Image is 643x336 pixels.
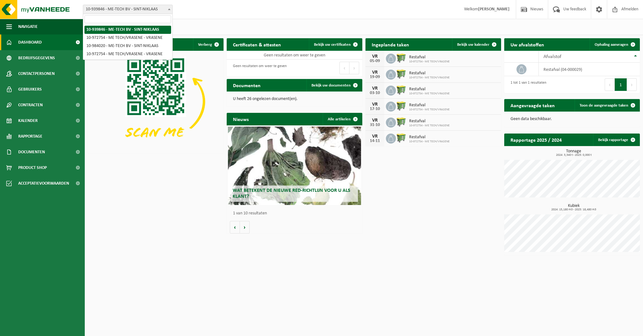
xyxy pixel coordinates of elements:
[409,55,450,60] span: Restafval
[396,53,407,63] img: WB-0660-HPE-GN-50
[409,124,450,128] span: 10-972754 - ME TECH/VRASENE
[339,62,349,74] button: Previous
[323,113,362,125] a: Alle artikelen
[349,62,359,74] button: Next
[409,76,450,80] span: 10-972754 - ME TECH/VRASENE
[504,38,550,50] h2: Uw afvalstoffen
[369,118,381,123] div: VR
[84,42,171,50] li: 10-984020 - ME-TECH BV - SINT-NIKLAAS
[309,38,362,51] a: Bekijk uw certificaten
[539,63,640,76] td: restafval (04-000029)
[18,81,42,97] span: Gebruikers
[369,123,381,127] div: 31-10
[409,92,450,96] span: 10-972754 - ME TECH/VRASENE
[369,59,381,63] div: 05-09
[198,43,212,47] span: Verberg
[543,54,561,59] span: Afvalstof
[409,108,450,112] span: 10-972754 - ME TECH/VRASENE
[595,43,628,47] span: Ophaling aanvragen
[84,50,171,58] li: 10-972754 - ME TECH/VRASENE - VRASENE
[396,117,407,127] img: WB-0660-HPE-GN-50
[240,221,250,234] button: Volgende
[590,38,639,51] a: Ophaling aanvragen
[311,83,351,87] span: Bekijk uw documenten
[227,79,267,91] h2: Documenten
[507,208,640,211] span: 2024: 15,180 m3 - 2025: 18,480 m3
[396,85,407,95] img: WB-0660-HPE-GN-50
[230,61,287,75] div: Geen resultaten om weer te geven
[18,50,55,66] span: Bedrijfsgegevens
[314,43,351,47] span: Bekijk uw certificaten
[593,134,639,146] a: Bekijk rapportage
[409,119,450,124] span: Restafval
[369,91,381,95] div: 03-10
[409,140,450,144] span: 10-972754 - ME TECH/VRASENE
[504,134,568,146] h2: Rapportage 2025 / 2024
[409,87,450,92] span: Restafval
[511,117,634,121] p: Geen data beschikbaar.
[457,43,489,47] span: Bekijk uw kalender
[409,60,450,64] span: 10-972754 - ME TECH/VRASENE
[227,113,255,125] h2: Nieuws
[478,7,510,12] strong: [PERSON_NAME]
[84,26,171,34] li: 10-939846 - ME-TECH BV - SINT-NIKLAAS
[409,103,450,108] span: Restafval
[452,38,500,51] a: Bekijk uw kalender
[233,188,350,199] span: Wat betekent de nieuwe RED-richtlijn voor u als klant?
[615,78,627,91] button: 1
[396,133,407,143] img: WB-0660-HPE-GN-50
[369,70,381,75] div: VR
[227,51,362,60] td: Geen resultaten om weer te geven
[575,99,639,112] a: Toon de aangevraagde taken
[507,78,546,92] div: 1 tot 1 van 1 resultaten
[18,113,38,129] span: Kalender
[409,135,450,140] span: Restafval
[233,97,356,101] p: U heeft 26 ongelezen document(en).
[507,149,640,157] h3: Tonnage
[369,107,381,111] div: 17-10
[396,101,407,111] img: WB-0660-HPE-GN-50
[507,154,640,157] span: 2024: 3,340 t - 2025: 0,000 t
[396,69,407,79] img: WB-0660-HPE-GN-50
[18,144,45,160] span: Documenten
[230,221,240,234] button: Vorige
[83,5,172,14] span: 10-939846 - ME-TECH BV - SINT-NIKLAAS
[84,34,171,42] li: 10-972754 - ME TECH/VRASENE - VRASENE
[409,71,450,76] span: Restafval
[306,79,362,92] a: Bekijk uw documenten
[605,78,615,91] button: Previous
[228,127,361,205] a: Wat betekent de nieuwe RED-richtlijn voor u als klant?
[18,160,47,176] span: Product Shop
[365,38,415,50] h2: Ingeplande taken
[193,38,223,51] button: Verberg
[369,139,381,143] div: 14-11
[507,204,640,211] h3: Kubiek
[580,103,628,108] span: Toon de aangevraagde taken
[18,129,42,144] span: Rapportage
[18,176,69,191] span: Acceptatievoorwaarden
[18,97,43,113] span: Contracten
[83,5,173,14] span: 10-939846 - ME-TECH BV - SINT-NIKLAAS
[369,134,381,139] div: VR
[88,51,224,152] img: Download de VHEPlus App
[18,19,38,34] span: Navigatie
[18,66,55,81] span: Contactpersonen
[233,211,359,216] p: 1 van 10 resultaten
[504,99,561,111] h2: Aangevraagde taken
[18,34,42,50] span: Dashboard
[369,86,381,91] div: VR
[369,75,381,79] div: 19-09
[369,102,381,107] div: VR
[227,38,287,50] h2: Certificaten & attesten
[369,54,381,59] div: VR
[627,78,637,91] button: Next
